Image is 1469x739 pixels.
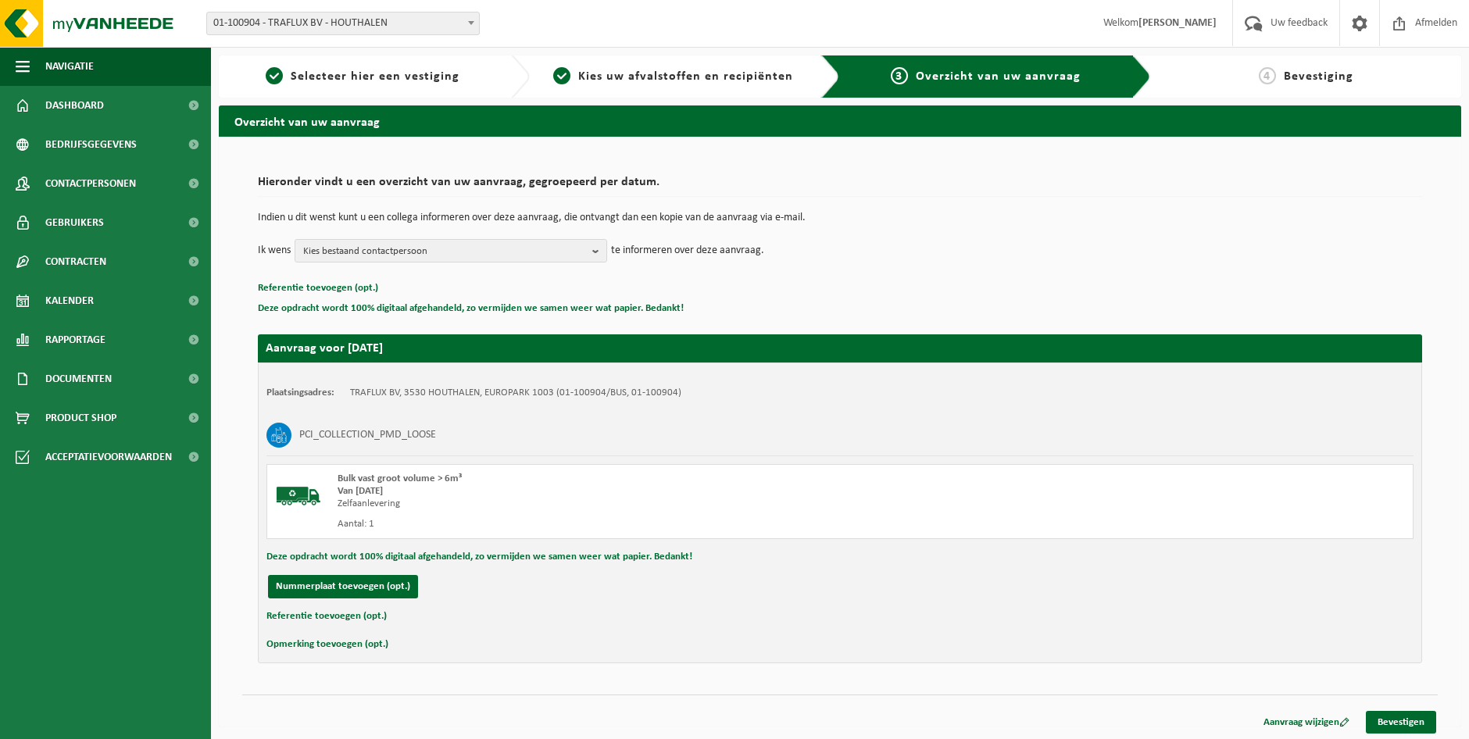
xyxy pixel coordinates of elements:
[266,547,692,567] button: Deze opdracht wordt 100% digitaal afgehandeld, zo vermijden we samen weer wat papier. Bedankt!
[266,387,334,398] strong: Plaatsingsadres:
[303,240,586,263] span: Kies bestaand contactpersoon
[891,67,908,84] span: 3
[266,342,383,355] strong: Aanvraag voor [DATE]
[578,70,793,83] span: Kies uw afvalstoffen en recipiënten
[350,387,681,399] td: TRAFLUX BV, 3530 HOUTHALEN, EUROPARK 1003 (01-100904/BUS, 01-100904)
[258,298,684,319] button: Deze opdracht wordt 100% digitaal afgehandeld, zo vermijden we samen weer wat papier. Bedankt!
[291,70,459,83] span: Selecteer hier een vestiging
[1259,67,1276,84] span: 4
[45,86,104,125] span: Dashboard
[611,239,764,262] p: te informeren over deze aanvraag.
[258,212,1422,223] p: Indien u dit wenst kunt u een collega informeren over deze aanvraag, die ontvangt dan een kopie v...
[258,278,378,298] button: Referentie toevoegen (opt.)
[45,437,172,477] span: Acceptatievoorwaarden
[916,70,1081,83] span: Overzicht van uw aanvraag
[338,518,902,530] div: Aantal: 1
[45,125,137,164] span: Bedrijfsgegevens
[45,164,136,203] span: Contactpersonen
[268,575,418,598] button: Nummerplaat toevoegen (opt.)
[1366,711,1436,734] a: Bevestigen
[553,67,570,84] span: 2
[1138,17,1217,29] strong: [PERSON_NAME]
[1284,70,1353,83] span: Bevestiging
[45,242,106,281] span: Contracten
[258,239,291,262] p: Ik wens
[299,423,436,448] h3: PCI_COLLECTION_PMD_LOOSE
[45,359,112,398] span: Documenten
[207,12,479,34] span: 01-100904 - TRAFLUX BV - HOUTHALEN
[338,473,462,484] span: Bulk vast groot volume > 6m³
[45,47,94,86] span: Navigatie
[266,67,283,84] span: 1
[45,398,116,437] span: Product Shop
[295,239,607,262] button: Kies bestaand contactpersoon
[227,67,499,86] a: 1Selecteer hier een vestiging
[45,320,105,359] span: Rapportage
[258,176,1422,197] h2: Hieronder vindt u een overzicht van uw aanvraag, gegroepeerd per datum.
[538,67,810,86] a: 2Kies uw afvalstoffen en recipiënten
[338,498,902,510] div: Zelfaanlevering
[45,281,94,320] span: Kalender
[1252,711,1361,734] a: Aanvraag wijzigen
[206,12,480,35] span: 01-100904 - TRAFLUX BV - HOUTHALEN
[266,634,388,655] button: Opmerking toevoegen (opt.)
[275,473,322,519] img: BL-SO-LV.png
[45,203,104,242] span: Gebruikers
[219,105,1461,136] h2: Overzicht van uw aanvraag
[338,486,383,496] strong: Van [DATE]
[266,606,387,627] button: Referentie toevoegen (opt.)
